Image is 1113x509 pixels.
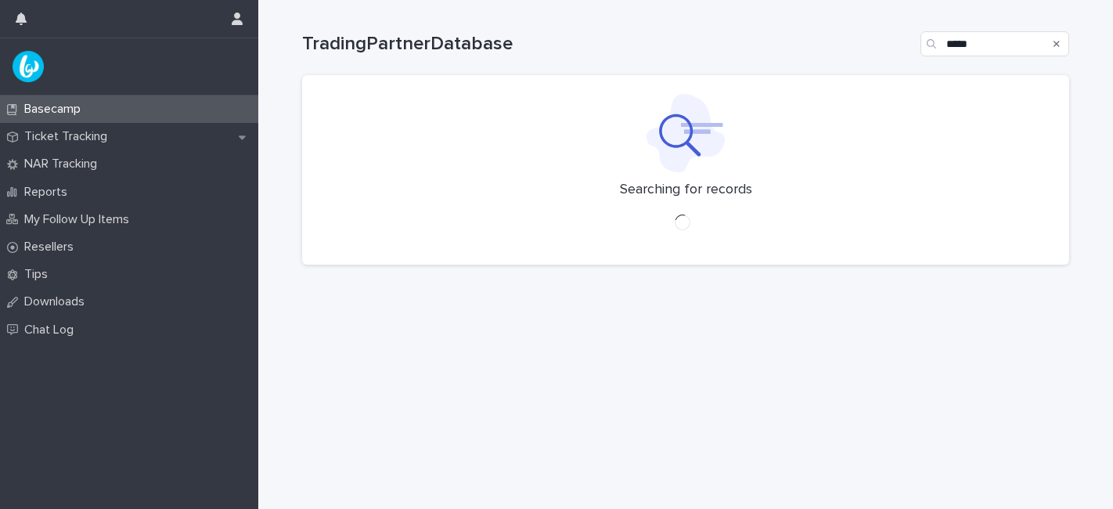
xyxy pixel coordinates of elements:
img: UPKZpZA3RCu7zcH4nw8l [13,51,44,82]
input: Search [920,31,1069,56]
p: Ticket Tracking [18,129,120,144]
p: Reports [18,185,80,200]
p: Basecamp [18,102,93,117]
p: NAR Tracking [18,157,110,171]
p: Tips [18,267,60,282]
p: Downloads [18,294,97,309]
h1: TradingPartnerDatabase [302,33,914,56]
p: Resellers [18,240,86,254]
p: Chat Log [18,323,86,338]
p: Searching for records [620,182,752,199]
p: My Follow Up Items [18,212,142,227]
